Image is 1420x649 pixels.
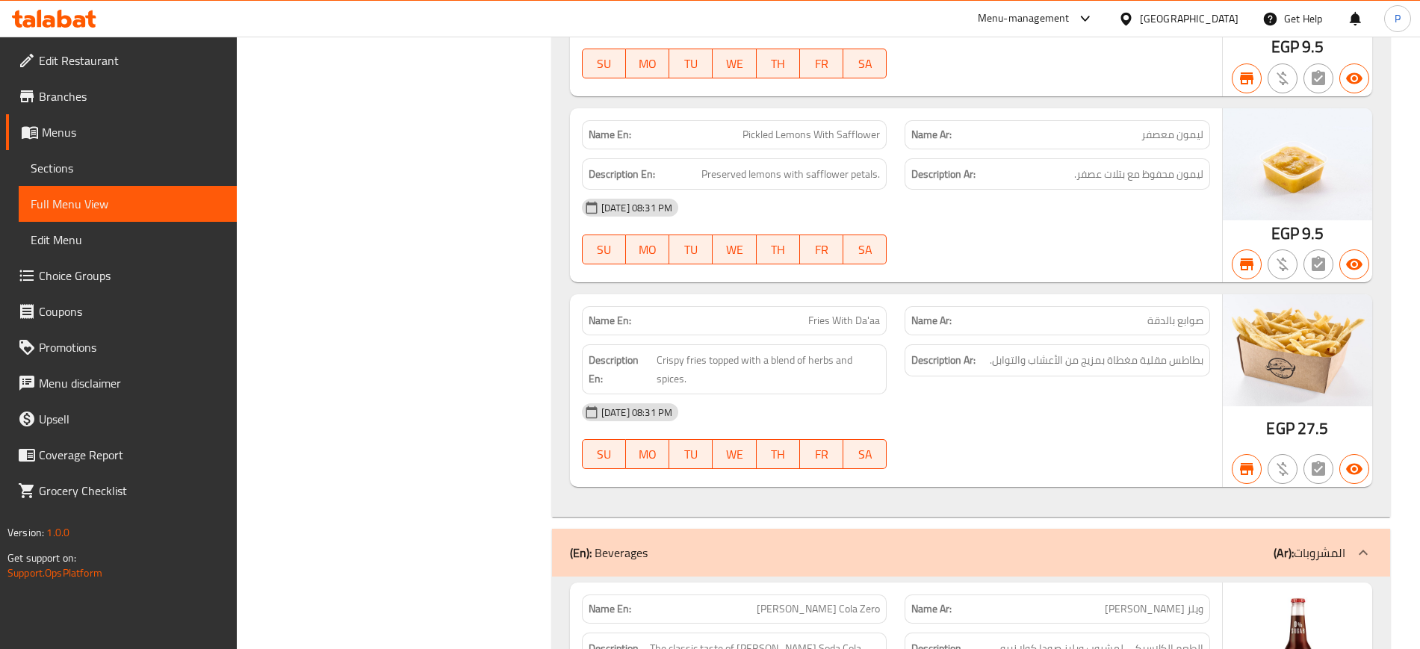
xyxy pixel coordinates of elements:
span: ويلز [PERSON_NAME] [1105,601,1203,617]
span: FR [806,444,837,465]
span: SU [589,53,620,75]
span: Branches [39,87,225,105]
a: Edit Restaurant [6,43,237,78]
a: Full Menu View [19,186,237,222]
div: [GEOGRAPHIC_DATA] [1140,10,1238,27]
button: FR [800,49,843,78]
span: SA [849,444,881,465]
span: TH [763,444,794,465]
a: Support.OpsPlatform [7,563,102,583]
span: Pickled Lemons With Safflower [742,127,880,143]
span: TU [675,239,707,261]
span: Choice Groups [39,267,225,285]
button: TH [757,439,800,469]
img: %D9%84%D9%8A%D9%85%D9%88%D9%86_%D9%85%D8%B9%D8%B5%D9%81%D8%B1638910966865914548.jpg [1223,108,1372,220]
button: Available [1339,249,1369,279]
span: Menus [42,123,225,141]
span: Menu disclaimer [39,374,225,392]
button: SA [843,49,887,78]
button: Branch specific item [1232,249,1262,279]
strong: Description Ar: [911,165,976,184]
span: Coverage Report [39,446,225,464]
strong: Name En: [589,601,631,617]
a: Upsell [6,401,237,437]
span: Get support on: [7,548,76,568]
span: Promotions [39,338,225,356]
span: Full Menu View [31,195,225,213]
span: EGP [1271,219,1299,248]
button: FR [800,439,843,469]
button: Not has choices [1303,249,1333,279]
a: Edit Menu [19,222,237,258]
span: 9.5 [1302,32,1324,61]
span: WE [719,239,750,261]
button: Available [1339,454,1369,484]
strong: Name Ar: [911,127,952,143]
span: 27.5 [1297,414,1329,443]
b: (Ar): [1274,541,1294,564]
div: Menu-management [978,10,1070,28]
span: MO [632,53,663,75]
span: P [1395,10,1401,27]
strong: Name En: [589,127,631,143]
a: Menus [6,114,237,150]
strong: Name Ar: [911,601,952,617]
strong: Name Ar: [911,313,952,329]
span: Edit Restaurant [39,52,225,69]
span: ليمون محفوظ مع بتلات عصفر. [1074,165,1203,184]
button: SA [843,235,887,264]
span: SU [589,239,620,261]
b: (En): [570,541,592,564]
span: SA [849,239,881,261]
strong: Name En: [589,313,631,329]
button: Not has choices [1303,454,1333,484]
img: %D8%B5%D9%88%D8%A7%D8%A8%D8%B9_%D8%A8%D8%A7%D9%84%D8%AF%D9%82%D8%A9638910966927717602.jpg [1223,294,1372,406]
span: TH [763,239,794,261]
a: Coupons [6,294,237,329]
a: Coverage Report [6,437,237,473]
button: MO [626,439,669,469]
button: WE [713,439,756,469]
button: SU [582,439,626,469]
span: Grocery Checklist [39,482,225,500]
button: FR [800,235,843,264]
span: Coupons [39,302,225,320]
button: TH [757,49,800,78]
span: TU [675,444,707,465]
a: Choice Groups [6,258,237,294]
span: EGP [1266,414,1294,443]
span: WE [719,444,750,465]
span: صوابع بالدقة [1147,313,1203,329]
span: 9.5 [1302,219,1324,248]
a: Branches [6,78,237,114]
button: Available [1339,63,1369,93]
span: TU [675,53,707,75]
button: Branch specific item [1232,454,1262,484]
span: MO [632,444,663,465]
button: Branch specific item [1232,63,1262,93]
span: Upsell [39,410,225,428]
button: MO [626,49,669,78]
a: Promotions [6,329,237,365]
span: [DATE] 08:31 PM [595,201,678,215]
span: Crispy fries topped with a blend of herbs and spices. [657,351,880,388]
span: Fries With Da'aa [808,313,880,329]
p: المشروبات [1274,544,1345,562]
button: SA [843,439,887,469]
span: TH [763,53,794,75]
a: Grocery Checklist [6,473,237,509]
span: FR [806,239,837,261]
button: SU [582,49,626,78]
button: Not has choices [1303,63,1333,93]
span: 1.0.0 [46,523,69,542]
a: Sections [19,150,237,186]
span: Preserved lemons with safflower petals. [701,165,880,184]
div: (En): Beverages(Ar):المشروبات [552,529,1390,577]
span: Sections [31,159,225,177]
span: WE [719,53,750,75]
button: WE [713,235,756,264]
span: Version: [7,523,44,542]
button: TU [669,439,713,469]
p: Beverages [570,544,648,562]
span: [PERSON_NAME] Cola Zero [757,601,880,617]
